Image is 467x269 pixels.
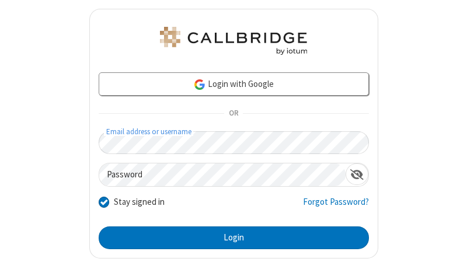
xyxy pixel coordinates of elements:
[158,27,309,55] img: Astra
[346,163,368,185] div: Show password
[224,106,243,122] span: OR
[99,163,346,186] input: Password
[438,239,458,261] iframe: Chat
[99,131,369,154] input: Email address or username
[99,72,369,96] a: Login with Google
[99,226,369,250] button: Login
[193,78,206,91] img: google-icon.png
[114,195,165,209] label: Stay signed in
[303,195,369,218] a: Forgot Password?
